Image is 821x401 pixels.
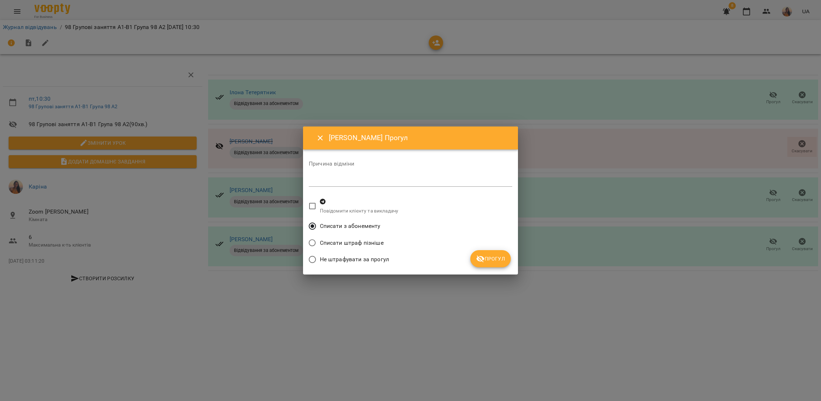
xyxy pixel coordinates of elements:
[320,255,389,264] span: Не штрафувати за прогул
[320,239,384,247] span: Списати штраф пізніше
[320,207,399,215] p: Повідомити клієнту та викладачу
[312,129,329,147] button: Close
[320,222,380,230] span: Списати з абонементу
[329,132,509,143] h6: [PERSON_NAME] Прогул
[476,254,505,263] span: Прогул
[309,161,512,167] label: Причина відміни
[470,250,511,267] button: Прогул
